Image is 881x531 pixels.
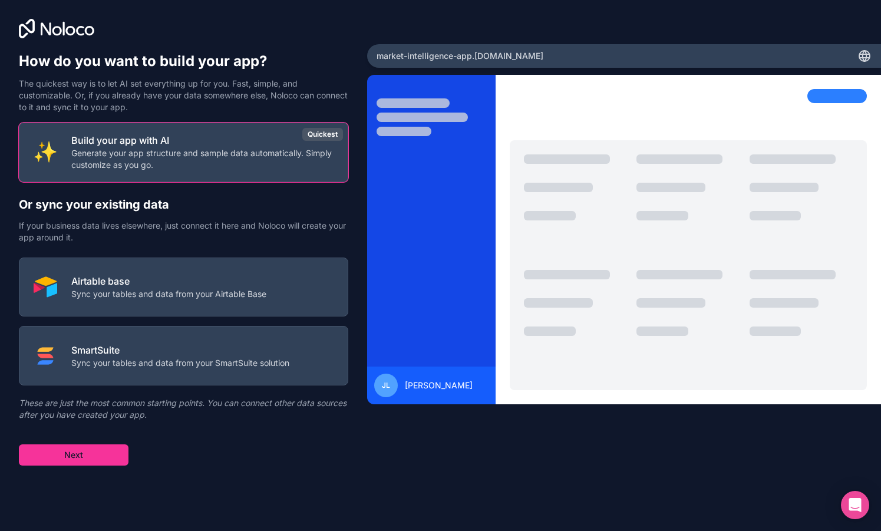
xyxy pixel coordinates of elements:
p: Airtable base [71,274,266,288]
button: AIRTABLEAirtable baseSync your tables and data from your Airtable Base [19,258,348,317]
span: market-intelligence-app .[DOMAIN_NAME] [377,50,543,62]
p: Sync your tables and data from your Airtable Base [71,288,266,300]
h1: How do you want to build your app? [19,52,348,71]
div: Open Intercom Messenger [841,491,869,519]
h2: Or sync your existing data [19,196,348,213]
p: Generate your app structure and sample data automatically. Simply customize as you go. [71,147,334,171]
p: SmartSuite [71,343,289,357]
img: INTERNAL_WITH_AI [34,140,57,164]
p: These are just the most common starting points. You can connect other data sources after you have... [19,397,348,421]
p: Sync your tables and data from your SmartSuite solution [71,357,289,369]
span: JL [382,381,390,390]
p: Build your app with AI [71,133,334,147]
img: SMART_SUITE [34,344,57,368]
p: If your business data lives elsewhere, just connect it here and Noloco will create your app aroun... [19,220,348,243]
img: AIRTABLE [34,275,57,299]
button: Next [19,444,128,466]
p: The quickest way is to let AI set everything up for you. Fast, simple, and customizable. Or, if y... [19,78,348,113]
span: [PERSON_NAME] [405,380,473,391]
div: Quickest [302,128,343,141]
button: INTERNAL_WITH_AIBuild your app with AIGenerate your app structure and sample data automatically. ... [19,123,348,182]
button: SMART_SUITESmartSuiteSync your tables and data from your SmartSuite solution [19,326,348,385]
